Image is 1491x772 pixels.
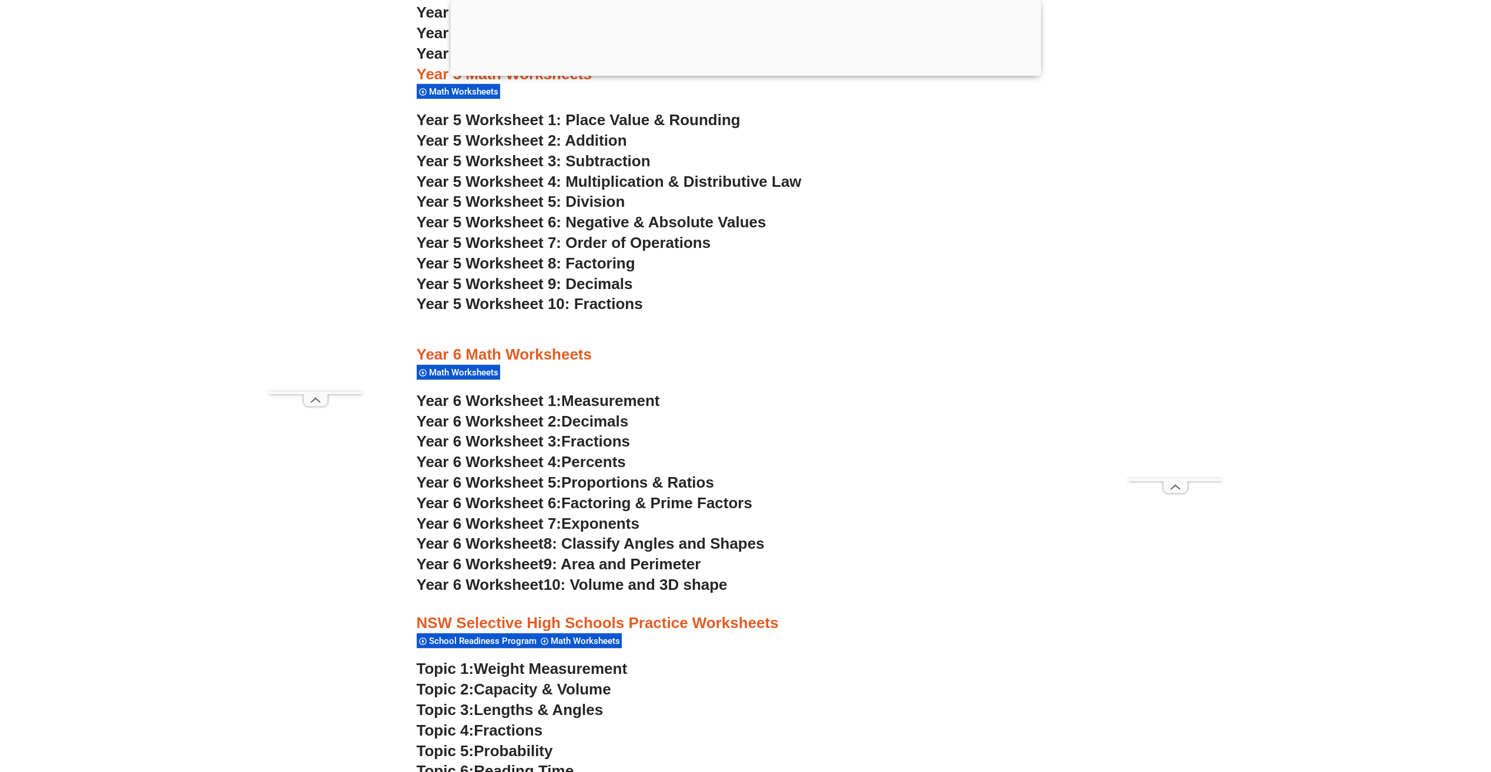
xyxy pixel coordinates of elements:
a: Year 5 Worksheet 8: Factoring [417,254,635,272]
a: Year 5 Worksheet 3: Subtraction [417,152,651,170]
a: Year 5 Worksheet 10: Fractions [417,295,643,313]
span: Fractions [561,432,630,450]
span: Math Worksheets [429,86,502,97]
div: School Readiness Program [417,633,538,649]
span: Factoring & Prime Factors [561,494,752,512]
span: Probability [474,742,552,760]
a: Year 5 Worksheet 6: Negative & Absolute Values [417,213,766,231]
span: Math Worksheets [551,636,624,646]
span: Topic 3: [417,701,474,719]
a: Year 6 Worksheet8: Classify Angles and Shapes [417,535,765,552]
iframe: Chat Widget [1295,639,1491,772]
span: School Readiness Program [429,636,540,646]
span: Capacity & Volume [474,680,611,698]
span: Decimals [561,412,628,430]
span: Year 6 Worksheet [417,576,544,593]
a: Year 6 Worksheet10: Volume and 3D shape [417,576,728,593]
span: Year 6 Worksheet 4: [417,453,562,471]
div: Math Worksheets [417,83,500,99]
span: Math Worksheets [429,367,502,378]
span: Topic 1: [417,660,474,677]
a: Year 6 Worksheet 4:Percents [417,453,626,471]
span: Year 6 Worksheet 5: [417,474,562,491]
a: Topic 1:Weight Measurement [417,660,628,677]
a: Year 6 Worksheet 2:Decimals [417,412,629,430]
a: Year 5 Worksheet 2: Addition [417,132,627,149]
a: Year 5 Worksheet 5: Division [417,193,625,210]
span: 9: Area and Perimeter [544,555,701,573]
h3: Year 5 Math Worksheets [417,65,1075,85]
a: Year 5 Worksheet 7: Order of Operations [417,234,711,251]
span: Year 6 Worksheet 3: [417,432,562,450]
a: Year 6 Worksheet 7:Exponents [417,515,639,532]
a: Year 6 Worksheet 5:Proportions & Ratios [417,474,714,491]
div: Math Worksheets [417,364,500,380]
span: Fractions [474,721,542,739]
a: Year 6 Worksheet 6:Factoring & Prime Factors [417,494,752,512]
span: Year 6 Worksheet 1: [417,392,562,410]
span: 10: Volume and 3D shape [544,576,728,593]
iframe: Advertisement [1128,126,1222,478]
span: Topic 5: [417,742,474,760]
a: Year 5 Worksheet 9: Decimals [417,275,633,293]
span: Topic 4: [417,721,474,739]
span: Year 6 Worksheet 7: [417,515,562,532]
span: Proportions & Ratios [561,474,714,491]
span: Year 6 Worksheet [417,535,544,552]
h3: Year 6 Math Worksheets [417,345,1075,365]
a: Year 5 Worksheet 4: Multiplication & Distributive Law [417,173,802,190]
span: Lengths & Angles [474,701,603,719]
span: Percents [561,453,626,471]
h3: NSW Selective High Schools Practice Worksheets [417,613,1075,633]
a: Topic 4:Fractions [417,721,543,739]
a: Year 4 Worksheet 8: Decimals (Part 1) [417,4,690,21]
span: Year 6 Worksheet 6: [417,494,562,512]
a: Topic 3:Lengths & Angles [417,701,604,719]
span: Weight Measurement [474,660,627,677]
span: 8: Classify Angles and Shapes [544,535,765,552]
div: Math Worksheets [538,633,622,649]
a: Year 4 Worksheet 10: Conversion of Unit [417,45,711,62]
a: Year 6 Worksheet 1:Measurement [417,392,660,410]
span: Year 6 Worksheet [417,555,544,573]
a: Year 6 Worksheet 3:Fractions [417,432,630,450]
a: Topic 5:Probability [417,742,553,760]
span: Year 6 Worksheet 2: [417,412,562,430]
span: Topic 2: [417,680,474,698]
span: Exponents [561,515,639,532]
a: Year 5 Worksheet 1: Place Value & Rounding [417,111,741,129]
span: Measurement [561,392,660,410]
a: Topic 2:Capacity & Volume [417,680,611,698]
a: Year 4 Worksheet 9: Decimals (Part 2) [417,24,690,42]
a: Year 6 Worksheet9: Area and Perimeter [417,555,701,573]
iframe: Advertisement [269,39,363,391]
